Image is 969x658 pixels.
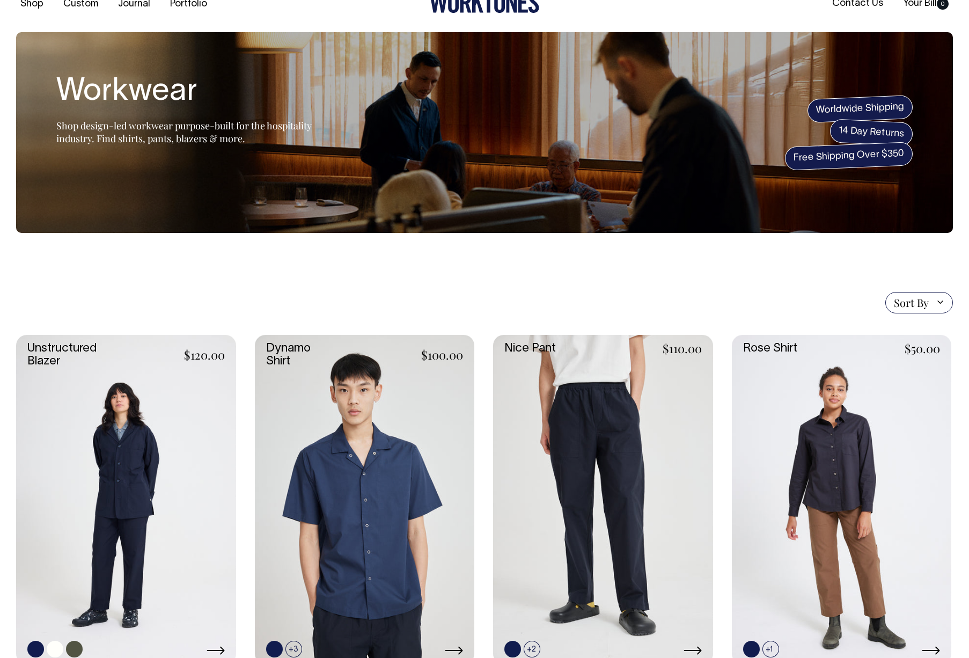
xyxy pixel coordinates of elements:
span: 14 Day Returns [829,119,913,147]
h1: Workwear [56,75,325,109]
span: +1 [762,641,779,657]
span: +2 [524,641,540,657]
span: Free Shipping Over $350 [784,142,913,171]
span: Worldwide Shipping [807,95,913,123]
span: Shop design-led workwear purpose-built for the hospitality industry. Find shirts, pants, blazers ... [56,119,312,145]
span: +3 [285,641,302,657]
span: Sort By [894,296,929,309]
